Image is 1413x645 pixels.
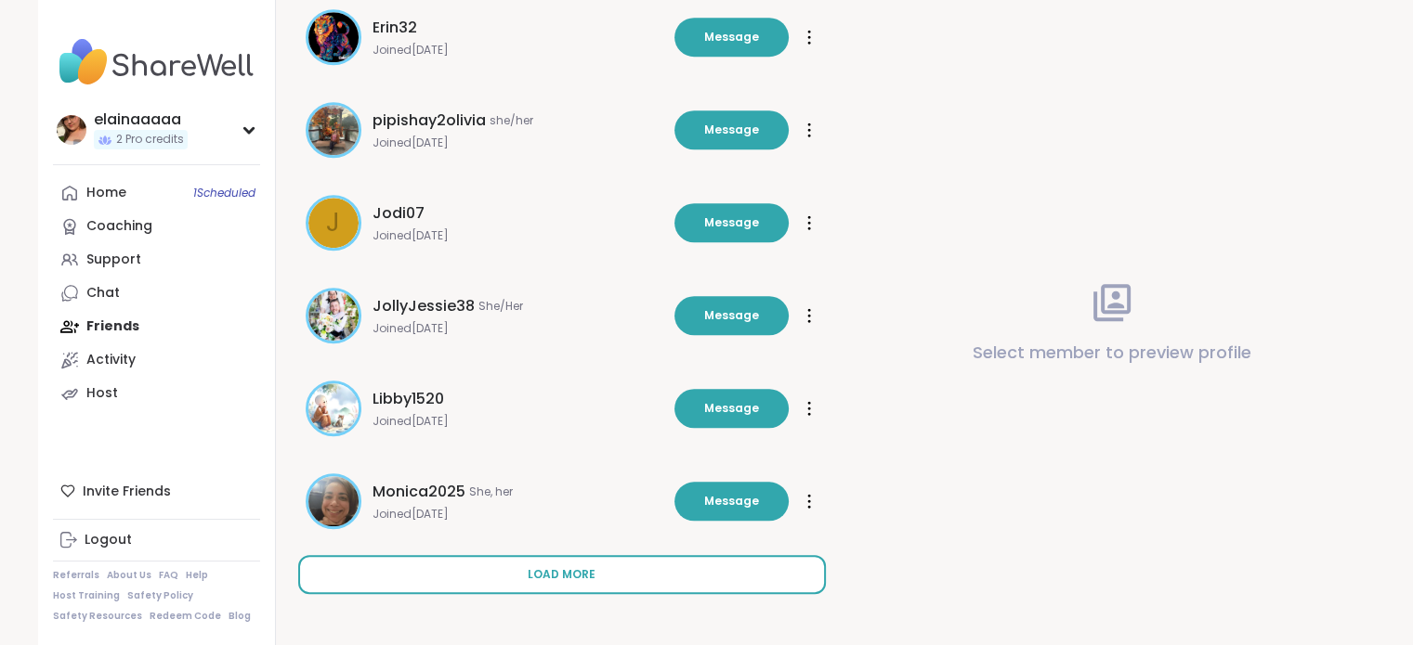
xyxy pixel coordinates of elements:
[94,110,188,130] div: elainaaaaa
[373,388,444,410] span: Libby1520
[150,610,221,623] a: Redeem Code
[373,202,425,225] span: Jodi07
[53,610,142,623] a: Safety Resources
[53,176,260,210] a: Home1Scheduled
[674,482,789,521] button: Message
[308,476,359,526] img: Monica2025
[53,377,260,410] a: Host
[373,481,465,503] span: Monica2025
[373,228,663,243] span: Joined [DATE]
[298,555,826,594] button: Load more
[86,251,141,269] div: Support
[127,589,193,602] a: Safety Policy
[704,493,759,510] span: Message
[704,307,759,324] span: Message
[469,484,513,499] span: She, her
[674,389,789,428] button: Message
[478,299,523,314] span: She/Her
[53,343,260,377] a: Activity
[53,474,260,508] div: Invite Friends
[308,12,359,62] img: Erin32
[53,30,260,95] img: ShareWell Nav Logo
[53,277,260,310] a: Chat
[53,523,260,557] a: Logout
[53,243,260,277] a: Support
[308,290,359,341] img: JollyJessie38
[116,132,184,148] span: 2 Pro credits
[704,214,759,231] span: Message
[308,383,359,433] img: Libby1520
[674,110,789,149] button: Message
[186,569,208,582] a: Help
[373,43,663,58] span: Joined [DATE]
[57,115,86,145] img: elainaaaaa
[704,400,759,417] span: Message
[528,566,595,583] span: Load more
[373,414,663,429] span: Joined [DATE]
[373,135,663,150] span: Joined [DATE]
[704,29,759,45] span: Message
[53,210,260,243] a: Coaching
[373,507,663,522] span: Joined [DATE]
[373,321,663,336] span: Joined [DATE]
[53,569,99,582] a: Referrals
[490,113,533,128] span: she/her
[373,17,417,39] span: Erin32
[107,569,151,582] a: About Us
[973,340,1251,366] p: Select member to preview profile
[229,610,251,623] a: Blog
[308,105,359,155] img: pipishay2olivia
[86,184,126,202] div: Home
[326,203,340,242] span: J
[86,384,118,403] div: Host
[674,296,789,335] button: Message
[373,110,486,132] span: pipishay2olivia
[193,186,255,200] span: 1 Scheduled
[159,569,178,582] a: FAQ
[53,589,120,602] a: Host Training
[85,531,132,549] div: Logout
[86,217,152,236] div: Coaching
[86,351,136,369] div: Activity
[86,284,120,303] div: Chat
[674,18,789,57] button: Message
[704,122,759,138] span: Message
[373,295,475,317] span: JollyJessie38
[674,203,789,242] button: Message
